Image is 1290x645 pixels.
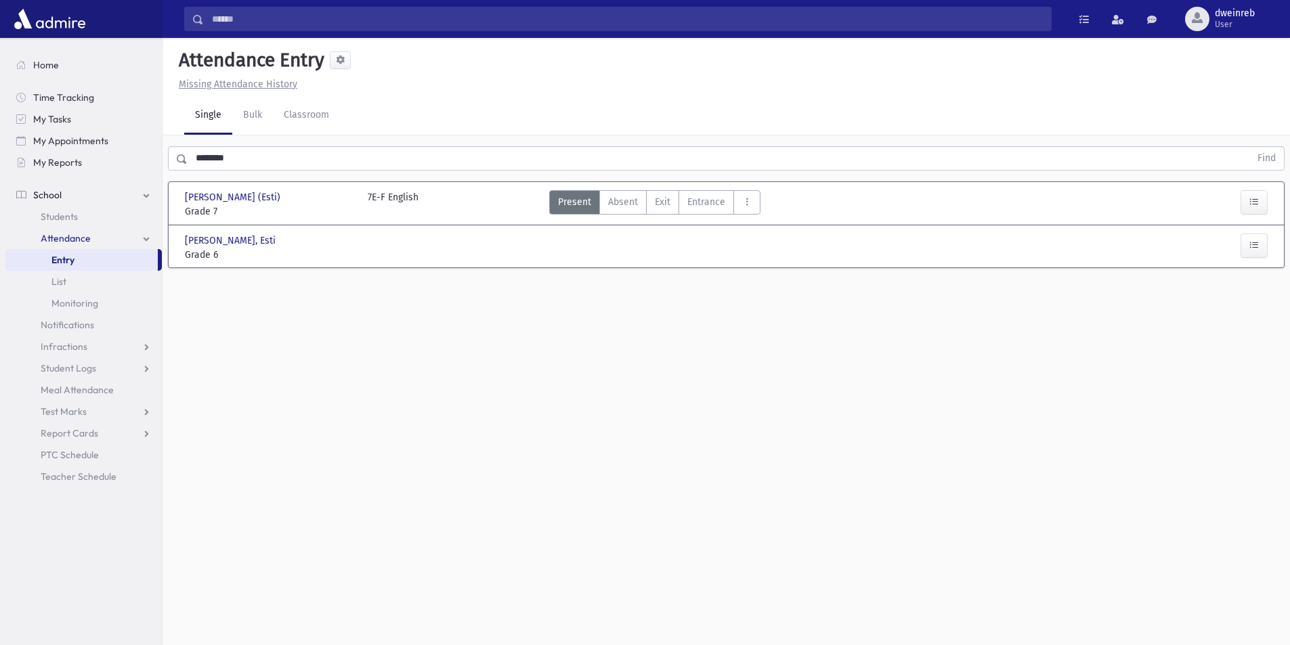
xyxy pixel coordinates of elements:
[33,156,82,169] span: My Reports
[273,97,340,135] a: Classroom
[1215,8,1255,19] span: dweinreb
[41,319,94,331] span: Notifications
[33,189,62,201] span: School
[185,248,354,262] span: Grade 6
[51,254,74,266] span: Entry
[5,206,162,227] a: Students
[5,271,162,292] a: List
[5,357,162,379] a: Student Logs
[5,466,162,487] a: Teacher Schedule
[608,195,638,209] span: Absent
[41,340,87,353] span: Infractions
[33,135,108,147] span: My Appointments
[5,227,162,249] a: Attendance
[11,5,89,32] img: AdmirePro
[204,7,1051,31] input: Search
[41,362,96,374] span: Student Logs
[173,49,324,72] h5: Attendance Entry
[41,405,87,418] span: Test Marks
[173,79,297,90] a: Missing Attendance History
[5,152,162,173] a: My Reports
[5,54,162,76] a: Home
[41,470,116,483] span: Teacher Schedule
[41,210,78,223] span: Students
[185,233,278,248] span: [PERSON_NAME], Esti
[5,401,162,422] a: Test Marks
[179,79,297,90] u: Missing Attendance History
[41,449,99,461] span: PTC Schedule
[5,130,162,152] a: My Appointments
[185,204,354,219] span: Grade 7
[41,427,98,439] span: Report Cards
[1215,19,1255,30] span: User
[41,232,91,244] span: Attendance
[51,297,98,309] span: Monitoring
[655,195,670,209] span: Exit
[5,292,162,314] a: Monitoring
[1249,147,1284,170] button: Find
[5,108,162,130] a: My Tasks
[33,59,59,71] span: Home
[33,91,94,104] span: Time Tracking
[33,113,71,125] span: My Tasks
[5,314,162,336] a: Notifications
[368,190,418,219] div: 7E-F English
[5,249,158,271] a: Entry
[232,97,273,135] a: Bulk
[51,275,66,288] span: List
[5,184,162,206] a: School
[5,379,162,401] a: Meal Attendance
[5,422,162,444] a: Report Cards
[558,195,591,209] span: Present
[687,195,725,209] span: Entrance
[41,384,114,396] span: Meal Attendance
[184,97,232,135] a: Single
[5,336,162,357] a: Infractions
[5,444,162,466] a: PTC Schedule
[5,87,162,108] a: Time Tracking
[549,190,760,219] div: AttTypes
[185,190,283,204] span: [PERSON_NAME] (Esti)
